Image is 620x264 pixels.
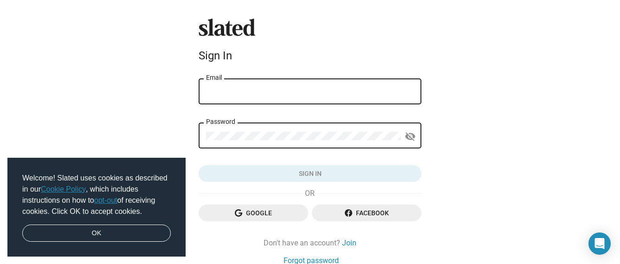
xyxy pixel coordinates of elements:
[405,129,416,144] mat-icon: visibility_off
[199,238,421,248] div: Don't have an account?
[588,232,611,255] div: Open Intercom Messenger
[342,238,356,248] a: Join
[7,158,186,257] div: cookieconsent
[22,225,171,242] a: dismiss cookie message
[199,49,421,62] div: Sign In
[22,173,171,217] span: Welcome! Slated uses cookies as described in our , which includes instructions on how to of recei...
[206,205,301,221] span: Google
[199,19,421,66] sl-branding: Sign In
[199,205,308,221] button: Google
[401,127,420,146] button: Show password
[312,205,421,221] button: Facebook
[41,185,86,193] a: Cookie Policy
[94,196,117,204] a: opt-out
[319,205,414,221] span: Facebook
